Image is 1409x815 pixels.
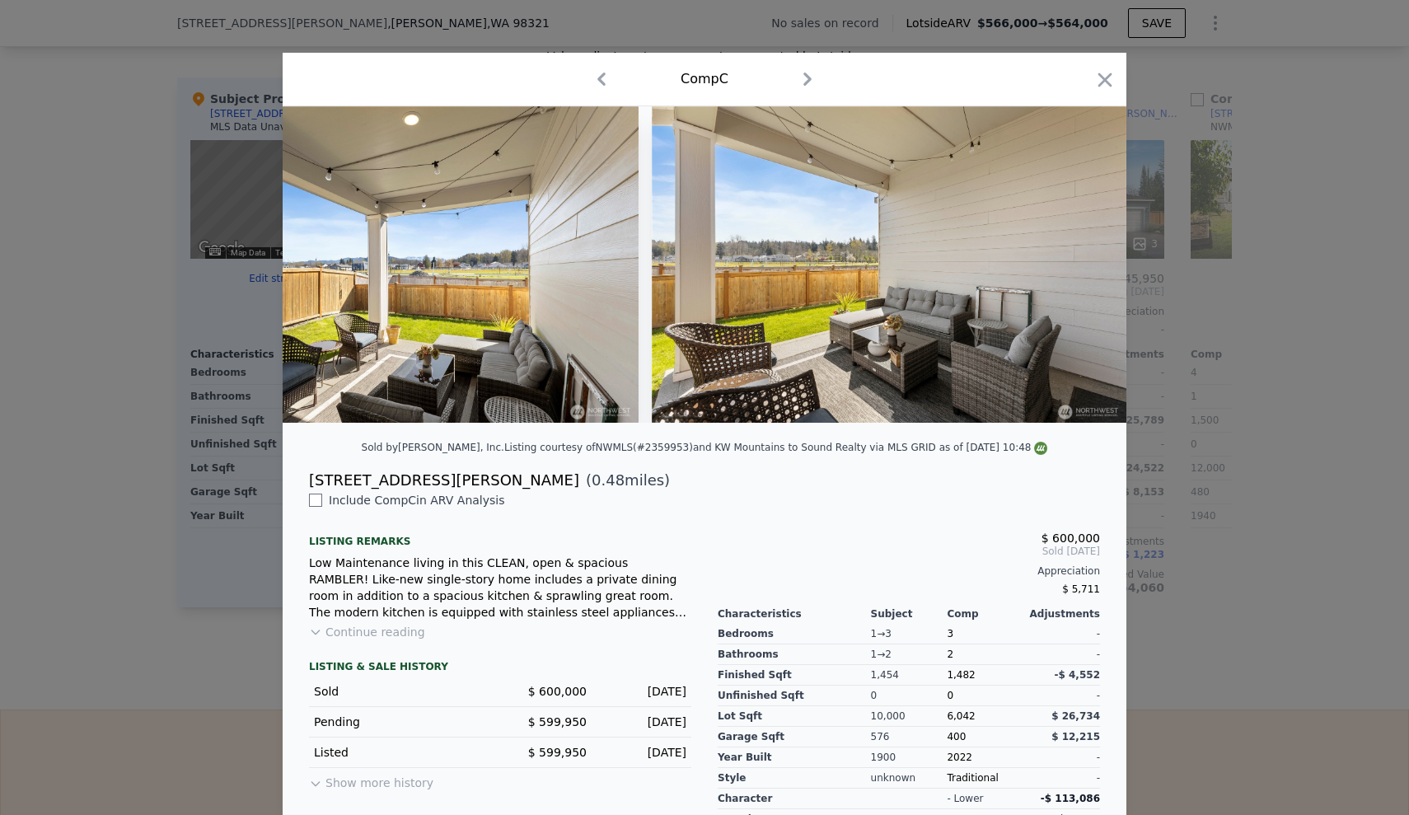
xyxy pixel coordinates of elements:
div: - [1023,644,1100,665]
div: Listing remarks [309,522,691,548]
div: [DATE] [600,714,686,730]
div: 2 [947,644,1023,665]
div: 0 [871,686,948,706]
div: Comp C [681,69,728,89]
span: Include Comp C in ARV Analysis [322,494,512,507]
span: ( miles) [579,469,670,492]
span: Sold [DATE] [718,545,1100,558]
span: 3 [947,628,953,639]
div: [DATE] [600,683,686,700]
div: - [1023,747,1100,768]
div: Lot Sqft [718,706,871,727]
img: NWMLS Logo [1034,442,1047,455]
span: 6,042 [947,710,975,722]
div: Garage Sqft [718,727,871,747]
div: Finished Sqft [718,665,871,686]
div: Bedrooms [718,624,871,644]
div: Subject [871,607,948,621]
button: Continue reading [309,624,425,640]
div: 576 [871,727,948,747]
span: $ 600,000 [528,685,587,698]
div: 1900 [871,747,948,768]
div: 1 → 3 [871,624,948,644]
div: Sold [314,683,487,700]
div: Unfinished Sqft [718,686,871,706]
span: -$ 113,086 [1041,793,1100,804]
div: 2022 [947,747,1023,768]
div: Bathrooms [718,644,871,665]
div: [STREET_ADDRESS][PERSON_NAME] [309,469,579,492]
div: Listing courtesy of NWMLS (#2359953) and KW Mountains to Sound Realty via MLS GRID as of [DATE] 1... [504,442,1048,453]
div: - [1023,686,1100,706]
div: LISTING & SALE HISTORY [309,660,691,677]
div: Adjustments [1023,607,1100,621]
div: Low Maintenance living in this CLEAN, open & spacious RAMBLER! Like-new single-story home include... [309,555,691,621]
div: Pending [314,714,487,730]
div: Sold by [PERSON_NAME], Inc . [362,442,504,453]
div: Appreciation [718,564,1100,578]
div: 10,000 [871,706,948,727]
span: 400 [947,731,966,742]
div: - lower [947,792,983,805]
button: Show more history [309,768,433,791]
div: 1 → 2 [871,644,948,665]
div: - [1023,624,1100,644]
div: - [1023,768,1100,789]
span: -$ 4,552 [1055,669,1100,681]
img: Property Img [652,106,1126,423]
div: Listed [314,744,487,761]
span: $ 599,950 [528,715,587,728]
span: $ 12,215 [1051,731,1100,742]
span: 1,482 [947,669,975,681]
span: $ 5,711 [1062,583,1100,595]
span: $ 600,000 [1042,532,1100,545]
div: [DATE] [600,744,686,761]
div: Comp [947,607,1023,621]
div: 1,454 [871,665,948,686]
div: Year Built [718,747,871,768]
img: Property Img [165,106,639,423]
div: Characteristics [718,607,871,621]
div: unknown [871,768,948,789]
span: $ 599,950 [528,746,587,759]
div: Style [718,768,871,789]
span: $ 26,734 [1051,710,1100,722]
div: character [718,789,871,809]
div: Traditional [947,768,1023,789]
span: 0 [947,690,953,701]
span: 0.48 [592,471,625,489]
